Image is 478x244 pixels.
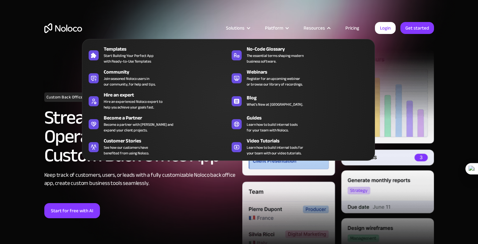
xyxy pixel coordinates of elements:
div: Webinars [247,68,374,76]
div: Community [104,68,231,76]
span: See how our customers have benefited from using Noloco. [104,145,149,156]
a: CommunityJoin seasoned Noloco users inour community, for help and tips. [85,67,228,88]
div: Resources [304,24,325,32]
div: Become a partner with [PERSON_NAME] and expand your client projects. [104,122,173,133]
span: Start Building Your Perfect App with Ready-to-Use Templates [104,53,154,64]
a: home [44,23,82,33]
a: Customer StoriesSee how our customers havebenefited from using Noloco. [85,136,228,157]
span: Join seasoned Noloco users in our community, for help and tips. [104,76,156,87]
a: Login [375,22,396,34]
a: No-Code GlossaryThe essential terms shaping modernbusiness software. [228,44,371,65]
div: Templates [104,45,231,53]
a: WebinarsRegister for an upcoming webinaror browse our library of recordings. [228,67,371,88]
span: Learn how to build internal tools for your team with our video tutorials. [247,145,303,156]
div: Guides [247,114,374,122]
div: No-Code Glossary [247,45,374,53]
h1: Custom Back Office App Builder [44,92,108,102]
div: Become a Partner [104,114,231,122]
a: Become a PartnerBecome a partner with [PERSON_NAME] andexpand your client projects. [85,113,228,134]
span: The essential terms shaping modern business software. [247,53,304,64]
div: Blog [247,94,374,102]
div: Resources [296,24,338,32]
div: Keep track of customers, users, or leads with a fully customizable Noloco back office app, create... [44,171,236,187]
div: Solutions [218,24,257,32]
nav: Resources [82,30,375,161]
a: TemplatesStart Building Your Perfect Appwith Ready-to-Use Templates [85,44,228,65]
a: BlogWhat's New at [GEOGRAPHIC_DATA]. [228,90,371,111]
div: Hire an experienced Noloco expert to help you achieve your goals fast. [104,99,162,110]
a: Hire an expertHire an experienced Noloco expert tohelp you achieve your goals fast. [85,90,228,111]
a: Video TutorialsLearn how to build internal tools foryour team with our video tutorials. [228,136,371,157]
div: Hire an expert [104,91,231,99]
h2: Streamline Business Operations with a Custom Back Office App [44,108,236,165]
a: Start for free with AI [44,203,100,218]
span: Register for an upcoming webinar or browse our library of recordings. [247,76,303,87]
div: Platform [257,24,296,32]
div: Customer Stories [104,137,231,145]
span: What's New at [GEOGRAPHIC_DATA]. [247,102,303,107]
div: Solutions [226,24,244,32]
a: Pricing [338,24,367,32]
a: Get started [400,22,434,34]
span: Learn how to build internal tools for your team with Noloco. [247,122,298,133]
div: Video Tutorials [247,137,374,145]
div: Platform [265,24,283,32]
a: GuidesLearn how to build internal toolsfor your team with Noloco. [228,113,371,134]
